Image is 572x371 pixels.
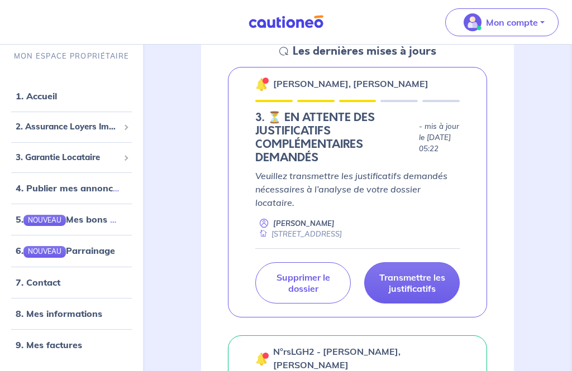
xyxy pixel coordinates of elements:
a: 7. Contact [16,276,60,287]
a: 4. Publier mes annonces [16,182,122,194]
a: 5.NOUVEAUMes bons plans [16,214,134,225]
span: 2. Assurance Loyers Impayés [16,121,119,133]
img: illu_account_valid_menu.svg [464,13,482,31]
div: [STREET_ADDRESS] [255,229,342,239]
p: Supprimer le dossier [269,272,337,294]
p: [PERSON_NAME], [PERSON_NAME] [273,77,428,90]
p: MON ESPACE PROPRIÉTAIRE [14,51,129,61]
div: 3. Garantie Locataire [4,146,139,168]
div: 5.NOUVEAUMes bons plans [4,208,139,230]
img: Cautioneo [244,15,328,29]
span: 3. Garantie Locataire [16,151,119,163]
div: 8. Mes informations [4,302,139,324]
a: 6.NOUVEAUParrainage [16,245,115,256]
p: Veuillez transmettre les justificatifs demandés nécessaires à l’analyse de votre dossier locataire. [255,169,460,209]
button: illu_account_valid_menu.svgMon compte [445,8,559,36]
p: Transmettre les justificatifs [378,272,446,294]
p: [PERSON_NAME] [273,218,335,229]
p: Mon compte [486,16,538,29]
img: 🔔 [255,352,269,365]
div: 4. Publier mes annonces [4,177,139,199]
a: 9. Mes factures [16,339,82,350]
a: 8. Mes informations [16,307,102,319]
img: 🔔 [255,78,269,91]
a: 1. Accueil [16,90,57,102]
div: 7. Contact [4,271,139,293]
div: 2. Assurance Loyers Impayés [4,116,139,138]
div: 6.NOUVEAUParrainage [4,239,139,262]
div: 9. Mes factures [4,333,139,355]
a: Supprimer le dossier [255,262,351,303]
h5: Les dernières mises à jours [293,45,436,58]
div: state: DOCUMENTS-INCOMPLETE, Context: NEW,CHOOSE-CERTIFICATE,RELATIONSHIP,LESSOR-DOCUMENTS [255,111,460,165]
p: - mis à jour le [DATE] 05:22 [419,121,460,155]
div: 1. Accueil [4,85,139,107]
a: Transmettre les justificatifs [364,262,460,303]
h5: 3. ⏳️️ EN ATTENTE DES JUSTIFICATIFS COMPLÉMENTAIRES DEMANDÉS [255,111,414,165]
